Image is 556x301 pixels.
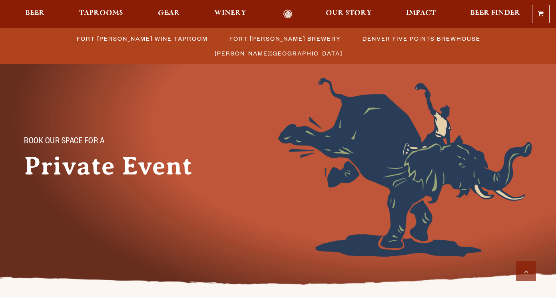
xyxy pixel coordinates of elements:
[321,10,377,19] a: Our Story
[74,10,128,19] a: Taprooms
[153,10,185,19] a: Gear
[79,10,123,16] span: Taprooms
[25,10,45,16] span: Beer
[214,10,246,16] span: Winery
[278,78,532,257] img: Foreground404
[20,10,50,19] a: Beer
[326,10,372,16] span: Our Story
[210,48,347,59] a: [PERSON_NAME][GEOGRAPHIC_DATA]
[406,10,436,16] span: Impact
[24,152,216,180] h1: Private Event
[358,33,484,44] a: Denver Five Points Brewhouse
[401,10,441,19] a: Impact
[229,33,341,44] span: Fort [PERSON_NAME] Brewery
[225,33,345,44] a: Fort [PERSON_NAME] Brewery
[158,10,180,16] span: Gear
[209,10,251,19] a: Winery
[273,10,303,19] a: Odell Home
[470,10,520,16] span: Beer Finder
[72,33,212,44] a: Fort [PERSON_NAME] Wine Taproom
[77,33,208,44] span: Fort [PERSON_NAME] Wine Taproom
[363,33,480,44] span: Denver Five Points Brewhouse
[24,137,200,147] p: Book Our Space for a
[465,10,526,19] a: Beer Finder
[516,261,536,281] a: Scroll to top
[215,48,343,59] span: [PERSON_NAME][GEOGRAPHIC_DATA]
